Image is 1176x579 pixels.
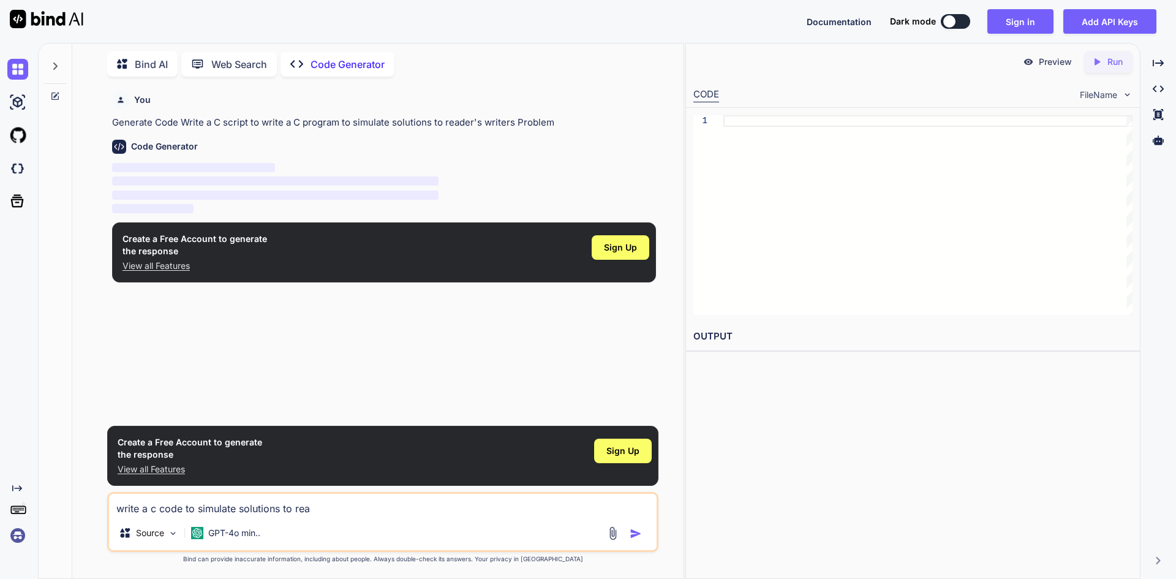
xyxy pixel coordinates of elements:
[107,554,658,564] p: Bind can provide inaccurate information, including about people. Always double-check its answers....
[134,94,151,106] h6: You
[112,191,439,200] span: ‌
[112,116,656,130] p: Generate Code Write a C script to write a C program to simulate solutions to reader's writers Pro...
[311,57,385,72] p: Code Generator
[807,17,872,27] span: Documentation
[987,9,1053,34] button: Sign in
[1023,56,1034,67] img: preview
[109,494,657,516] textarea: write a c code to simulate solutions to re
[7,125,28,146] img: githubLight
[604,241,637,254] span: Sign Up
[1063,9,1156,34] button: Add API Keys
[7,92,28,113] img: ai-studio
[191,527,203,539] img: GPT-4o mini
[890,15,936,28] span: Dark mode
[1080,89,1117,101] span: FileName
[7,158,28,179] img: darkCloudIdeIcon
[112,176,439,186] span: ‌
[135,57,168,72] p: Bind AI
[112,204,194,213] span: ‌
[168,528,178,539] img: Pick Models
[693,115,707,127] div: 1
[123,260,267,272] p: View all Features
[208,527,260,539] p: GPT-4o min..
[118,436,262,461] h1: Create a Free Account to generate the response
[606,526,620,540] img: attachment
[686,322,1140,351] h2: OUTPUT
[606,445,639,457] span: Sign Up
[10,10,83,28] img: Bind AI
[630,528,642,540] img: icon
[7,525,28,546] img: signin
[1122,89,1133,100] img: chevron down
[693,88,719,102] div: CODE
[112,163,275,172] span: ‌
[131,140,198,153] h6: Code Generator
[1039,56,1072,68] p: Preview
[1107,56,1123,68] p: Run
[136,527,164,539] p: Source
[807,15,872,28] button: Documentation
[7,59,28,80] img: chat
[118,463,262,475] p: View all Features
[123,233,267,257] h1: Create a Free Account to generate the response
[211,57,267,72] p: Web Search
